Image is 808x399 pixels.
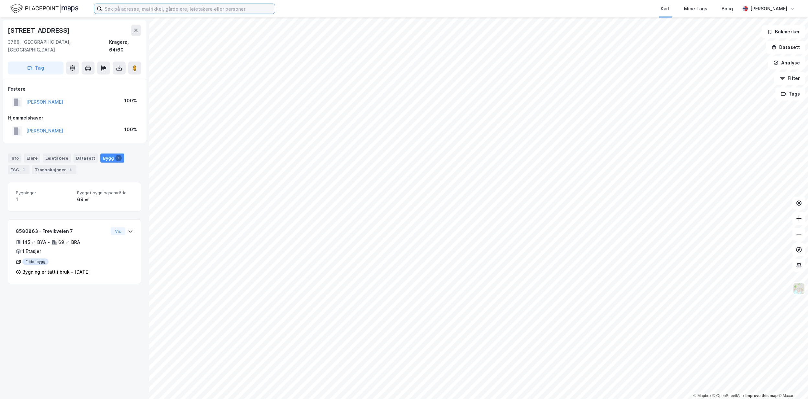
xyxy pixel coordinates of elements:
div: 69 ㎡ BRA [58,238,80,246]
div: Mine Tags [684,5,707,13]
div: Festere [8,85,141,93]
div: Bygg [100,154,124,163]
div: Info [8,154,21,163]
button: Tag [8,62,63,74]
a: Mapbox [693,393,711,398]
button: Tags [775,87,805,100]
button: Vis [111,227,125,235]
div: 8580863 - Frøvikveien 7 [16,227,108,235]
div: Kragerø, 64/60 [109,38,141,54]
img: logo.f888ab2527a4732fd821a326f86c7f29.svg [10,3,78,14]
button: Datasett [766,41,805,54]
div: Kontrollprogram for chat [776,368,808,399]
div: [STREET_ADDRESS] [8,25,71,36]
img: Z [793,282,805,295]
div: 100% [124,97,137,105]
iframe: Chat Widget [776,368,808,399]
div: 100% [124,126,137,133]
a: OpenStreetMap [713,393,744,398]
div: Bolig [722,5,733,13]
div: 69 ㎡ [77,196,133,203]
div: Hjemmelshaver [8,114,141,122]
a: Improve this map [746,393,778,398]
div: 1 [115,155,122,161]
div: Bygning er tatt i bruk - [DATE] [22,268,90,276]
input: Søk på adresse, matrikkel, gårdeiere, leietakere eller personer [102,4,275,14]
div: 145 ㎡ BYA [22,238,46,246]
div: 1 [20,166,27,173]
button: Analyse [768,56,805,69]
div: Transaksjoner [32,165,76,174]
div: Datasett [73,154,98,163]
div: Eiere [24,154,40,163]
button: Filter [774,72,805,85]
button: Bokmerker [762,25,805,38]
span: Bygninger [16,190,72,196]
div: ESG [8,165,29,174]
div: • [48,240,50,245]
div: 1 [16,196,72,203]
div: 4 [67,166,74,173]
div: Kart [661,5,670,13]
div: Leietakere [43,154,71,163]
div: [PERSON_NAME] [750,5,787,13]
div: 3766, [GEOGRAPHIC_DATA], [GEOGRAPHIC_DATA] [8,38,109,54]
span: Bygget bygningsområde [77,190,133,196]
div: 1 Etasjer [22,247,41,255]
